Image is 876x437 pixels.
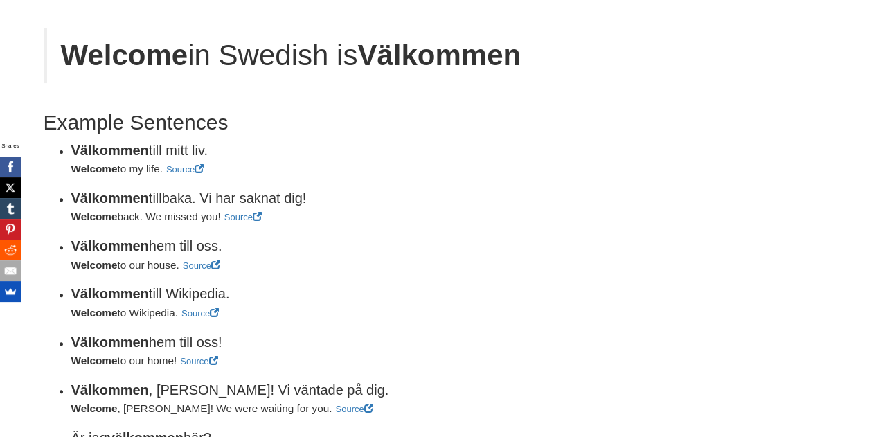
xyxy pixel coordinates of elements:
small: , [PERSON_NAME]! We were waiting for you. [71,402,332,414]
strong: Welcome [71,355,118,366]
img: Facebook [3,160,17,174]
strong: Välkommen [71,190,149,206]
div: till mitt liv. [71,141,563,161]
img: SumoMe [3,285,17,298]
h2: Example Sentences [44,111,563,134]
small: to my life. [71,163,163,175]
strong: Welcome [71,163,118,175]
strong: Välkommen [71,238,149,253]
img: X [3,181,17,195]
a: Source [224,212,262,222]
small: back. We missed you! [71,211,221,222]
div: hem till oss! [71,332,563,353]
a: Source [183,260,220,271]
div: hem till oss. [71,236,563,256]
img: Pinterest [3,222,17,236]
blockquote: in Swedish is [44,28,563,83]
img: Reddit [3,243,17,257]
strong: Welcome [61,39,188,71]
strong: Welcome [71,211,118,222]
div: tillbaka. Vi har saknat dig! [71,188,563,208]
strong: Welcome [71,402,118,414]
strong: Välkommen [71,335,149,350]
strong: Welcome [71,307,118,319]
strong: Välkommen [357,39,521,71]
small: to our house. [71,259,179,271]
a: Source [180,356,217,366]
strong: Välkommen [71,382,149,398]
strong: Welcome [71,259,118,271]
div: , [PERSON_NAME]! Vi väntade på dig. [71,380,563,400]
strong: Välkommen [71,286,149,301]
strong: Välkommen [71,143,149,158]
a: Source [181,308,219,319]
a: Source [335,404,373,414]
a: Source [166,164,204,175]
img: Tumblr [3,202,17,215]
div: till Wikipedia. [71,284,563,304]
small: to Wikipedia. [71,307,178,319]
img: Email [3,264,17,278]
small: to our home! [71,355,177,366]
